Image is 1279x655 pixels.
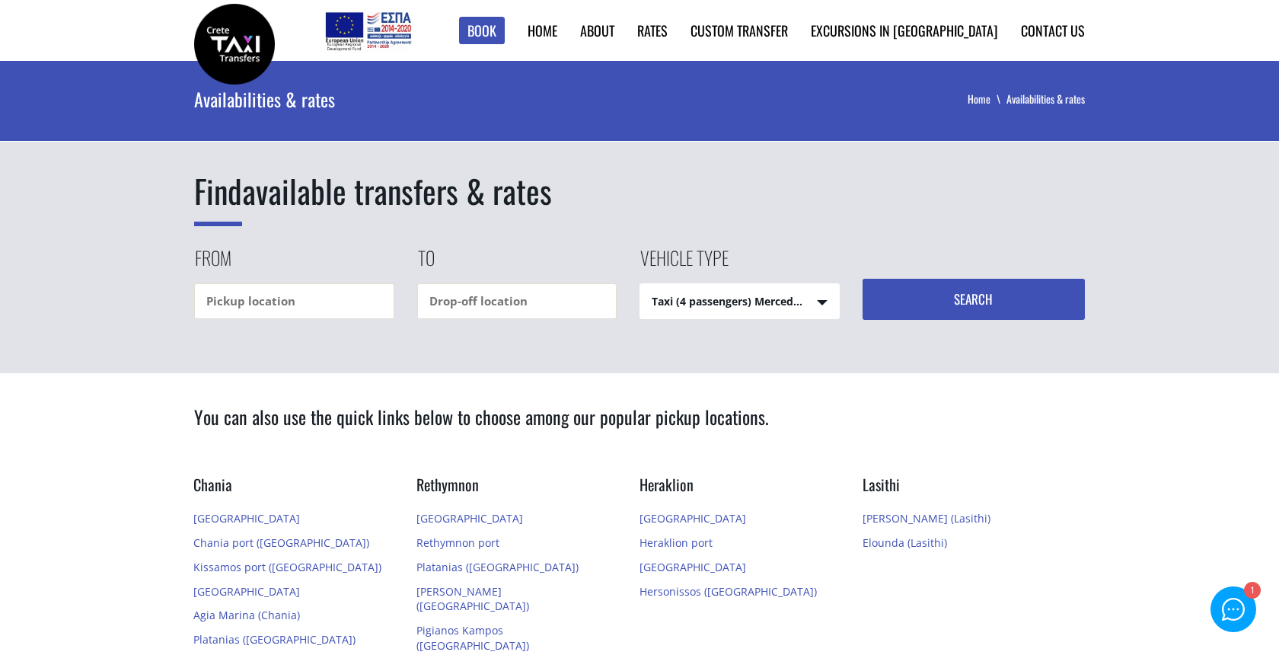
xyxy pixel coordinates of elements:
a: Home [968,91,1006,107]
a: Home [528,21,557,40]
img: Crete Taxi Transfers | Rates & availability for transfers in Crete | Crete Taxi Transfers [194,4,275,85]
a: [GEOGRAPHIC_DATA] [639,511,746,526]
a: Pigianos Kampos ([GEOGRAPHIC_DATA]) [416,623,529,653]
a: Agia Marina (Chania) [193,608,300,622]
li: Availabilities & rates [1006,91,1085,107]
h3: Rethymnon [416,474,617,506]
a: [GEOGRAPHIC_DATA] [193,511,300,526]
a: Platanias ([GEOGRAPHIC_DATA]) [193,632,356,647]
a: Rates [637,21,668,40]
a: [PERSON_NAME] (Lasithi) [863,511,990,526]
label: To [417,244,435,283]
h2: You can also use the quick links below to choose among our popular pickup locations. [194,404,1085,451]
a: [GEOGRAPHIC_DATA] [193,584,300,599]
a: Book [459,17,505,45]
a: Chania port ([GEOGRAPHIC_DATA]) [193,535,369,550]
button: Search [863,279,1086,320]
a: Heraklion port [639,535,713,550]
input: Pickup location [194,283,394,319]
div: Availabilities & rates [194,61,680,137]
img: e-bannersEUERDF180X90.jpg [323,8,413,53]
span: Find [194,167,242,226]
a: Excursions in [GEOGRAPHIC_DATA] [811,21,998,40]
label: From [194,244,231,283]
a: Hersonissos ([GEOGRAPHIC_DATA]) [639,584,817,599]
input: Drop-off location [417,283,617,319]
a: Crete Taxi Transfers | Rates & availability for transfers in Crete | Crete Taxi Transfers [194,34,275,50]
h3: Heraklion [639,474,840,506]
h1: available transfers & rates [194,168,1085,214]
a: Platanias ([GEOGRAPHIC_DATA]) [416,560,579,574]
a: Kissamos port ([GEOGRAPHIC_DATA]) [193,560,381,574]
a: Elounda (Lasithi) [863,535,947,550]
a: [PERSON_NAME] ([GEOGRAPHIC_DATA]) [416,584,529,614]
label: Vehicle type [639,244,729,283]
a: Rethymnon port [416,535,499,550]
a: [GEOGRAPHIC_DATA] [416,511,523,526]
a: Contact us [1021,21,1085,40]
a: Custom Transfer [691,21,788,40]
a: About [580,21,614,40]
h3: Lasithi [863,474,1063,506]
a: [GEOGRAPHIC_DATA] [639,560,746,574]
h3: Chania [193,474,394,506]
div: 1 [1243,583,1259,599]
span: Taxi (4 passengers) Mercedes E Class [640,284,839,320]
